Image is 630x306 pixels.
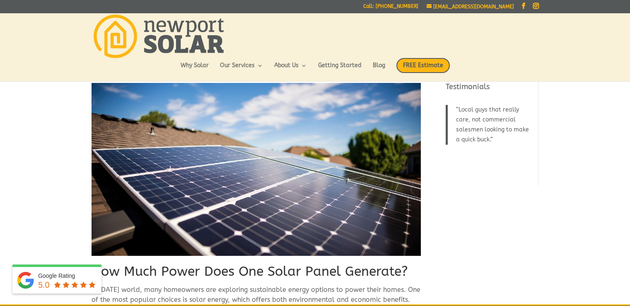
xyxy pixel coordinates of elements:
img: Newport Solar | Solar Energy Optimized. [94,15,224,58]
a: FREE Estimate [396,58,450,81]
a: About Us [274,63,307,77]
h4: Testimonials [446,82,533,96]
blockquote: Local guys that really care, not commercial salesmen looking to make a quick buck. [446,105,533,145]
a: Why Solar [181,63,209,77]
a: [EMAIL_ADDRESS][DOMAIN_NAME] [427,4,514,10]
img: How Much Power Does One Solar Panel Generate? [92,83,421,255]
a: Getting Started [318,63,362,77]
a: Blog [373,63,385,77]
div: Google Rating [38,272,97,280]
a: Call: [PHONE_NUMBER] [363,4,418,12]
span: FREE Estimate [396,58,450,73]
h1: How Much Power Does One Solar Panel Generate? [92,262,421,285]
a: Our Services [220,63,263,77]
span: 5.0 [38,280,50,289]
